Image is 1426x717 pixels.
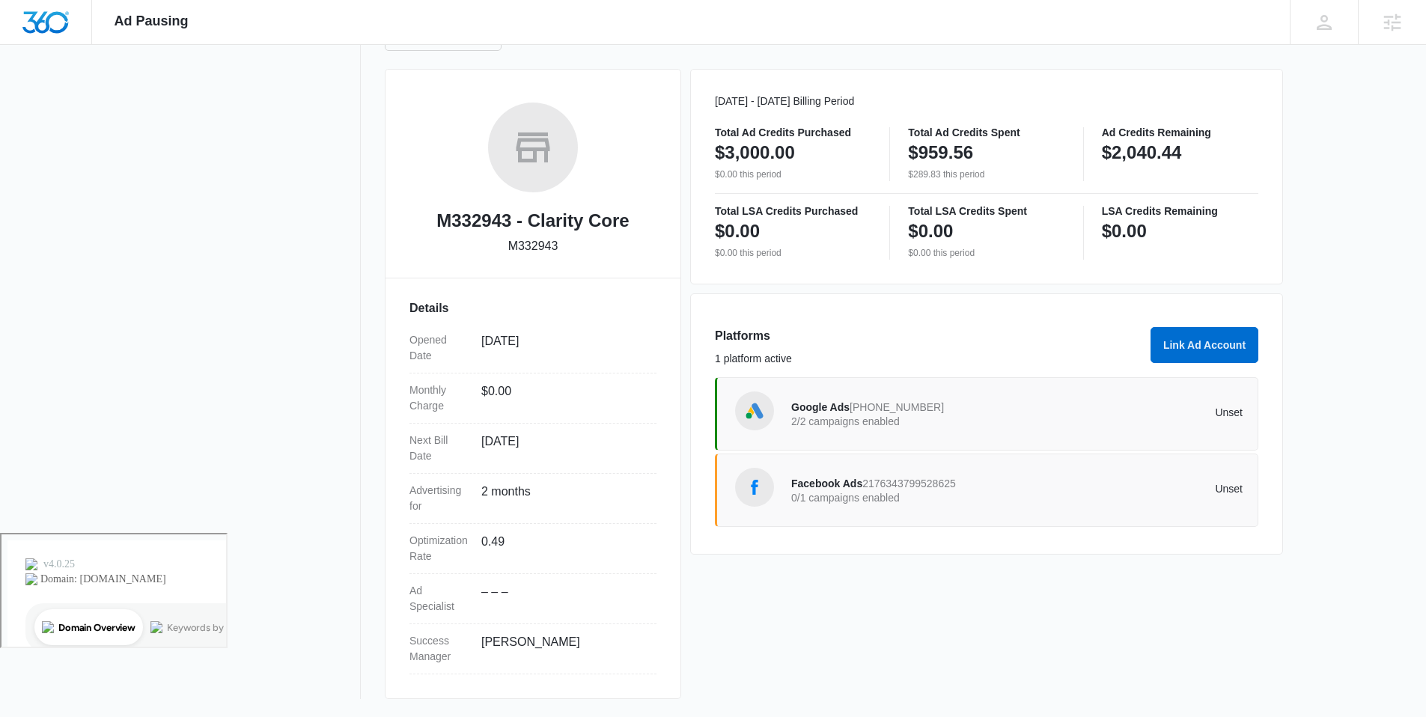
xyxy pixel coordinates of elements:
dt: Monthly Charge [409,382,469,414]
img: tab_domain_overview_orange.svg [40,87,52,99]
div: Advertising for2 months [409,474,656,524]
span: [PHONE_NUMBER] [850,401,944,413]
p: $0.00 this period [715,168,871,181]
dd: [PERSON_NAME] [481,633,645,665]
div: Monthly Charge$0.00 [409,373,656,424]
p: Unset [1017,407,1243,418]
span: Google Ads [791,401,850,413]
img: website_grey.svg [24,39,36,51]
p: 1 platform active [715,351,1142,367]
h3: Platforms [715,327,1142,345]
div: Next Bill Date[DATE] [409,424,656,474]
dd: $0.00 [481,382,645,414]
p: $0.00 [908,219,953,243]
dd: [DATE] [481,433,645,464]
p: $3,000.00 [715,141,795,165]
p: [DATE] - [DATE] Billing Period [715,94,1258,109]
h2: M332943 - Clarity Core [436,207,629,234]
div: Domain: [DOMAIN_NAME] [39,39,165,51]
dt: Optimization Rate [409,533,469,564]
p: $0.00 [1102,219,1147,243]
img: logo_orange.svg [24,24,36,36]
p: 2/2 campaigns enabled [791,416,1017,427]
p: Total LSA Credits Purchased [715,206,871,216]
div: Domain Overview [57,88,134,98]
div: Keywords by Traffic [165,88,252,98]
img: Facebook Ads [743,476,766,498]
dt: Success Manager [409,633,469,665]
span: Ad Pausing [115,13,189,29]
p: $0.00 [715,219,760,243]
p: Total Ad Credits Spent [908,127,1064,138]
h3: Details [409,299,656,317]
dd: 0.49 [481,533,645,564]
a: Facebook AdsFacebook Ads21763437995286250/1 campaigns enabledUnset [715,454,1258,527]
div: Opened Date[DATE] [409,323,656,373]
div: Success Manager[PERSON_NAME] [409,624,656,674]
p: $959.56 [908,141,973,165]
img: Google Ads [743,400,766,422]
p: M332943 [508,237,558,255]
dt: Advertising for [409,483,469,514]
p: Total Ad Credits Purchased [715,127,871,138]
dd: 2 months [481,483,645,514]
dd: [DATE] [481,332,645,364]
a: Google AdsGoogle Ads[PHONE_NUMBER]2/2 campaigns enabledUnset [715,377,1258,451]
dt: Ad Specialist [409,583,469,614]
p: 0/1 campaigns enabled [791,492,1017,503]
p: $0.00 this period [715,246,871,260]
div: Ad Specialist– – – [409,574,656,624]
span: Facebook Ads [791,478,862,489]
img: tab_keywords_by_traffic_grey.svg [149,87,161,99]
button: Link Ad Account [1151,327,1258,363]
p: Ad Credits Remaining [1102,127,1258,138]
span: 2176343799528625 [862,478,956,489]
div: Optimization Rate0.49 [409,524,656,574]
p: LSA Credits Remaining [1102,206,1258,216]
p: $0.00 this period [908,246,1064,260]
p: $289.83 this period [908,168,1064,181]
dt: Opened Date [409,332,469,364]
dt: Next Bill Date [409,433,469,464]
p: Total LSA Credits Spent [908,206,1064,216]
dd: – – – [481,583,645,614]
div: v 4.0.25 [42,24,73,36]
p: Unset [1017,483,1243,494]
p: $2,040.44 [1102,141,1182,165]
